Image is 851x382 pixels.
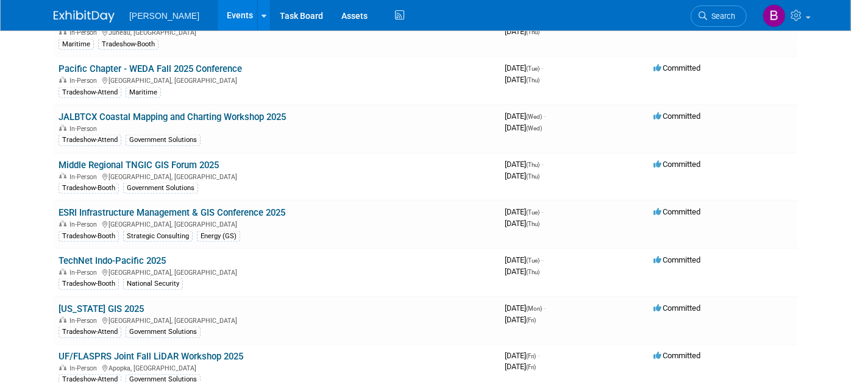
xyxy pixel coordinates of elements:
span: - [541,255,543,264]
img: In-Person Event [59,365,66,371]
span: [DATE] [505,352,539,361]
span: [DATE] [505,160,543,169]
span: - [541,207,543,216]
span: (Thu) [526,77,539,83]
div: Government Solutions [123,183,198,194]
img: In-Person Event [59,29,66,35]
span: (Wed) [526,125,542,132]
span: Committed [653,207,700,216]
span: (Wed) [526,113,542,120]
a: Pacific Chapter - WEDA Fall 2025 Conference [59,63,242,74]
span: - [538,352,539,361]
div: Maritime [126,87,161,98]
div: Juneau, [GEOGRAPHIC_DATA] [59,27,495,37]
span: (Fri) [526,364,536,371]
span: [PERSON_NAME] [129,11,199,21]
div: Strategic Consulting [123,231,193,242]
span: [DATE] [505,267,539,276]
div: [GEOGRAPHIC_DATA], [GEOGRAPHIC_DATA] [59,171,495,181]
span: Committed [653,352,700,361]
img: ExhibitDay [54,10,115,23]
a: [US_STATE] GIS 2025 [59,303,144,314]
div: Energy (GS) [197,231,240,242]
span: In-Person [69,269,101,277]
span: (Tue) [526,257,539,264]
img: In-Person Event [59,173,66,179]
div: [GEOGRAPHIC_DATA], [GEOGRAPHIC_DATA] [59,267,495,277]
img: Buse Onen [763,4,786,27]
span: Committed [653,111,700,121]
span: (Mon) [526,305,542,312]
span: In-Person [69,365,101,373]
img: In-Person Event [59,269,66,275]
img: In-Person Event [59,125,66,131]
span: [DATE] [505,171,539,180]
span: [DATE] [505,123,542,132]
span: (Tue) [526,65,539,72]
span: (Thu) [526,173,539,180]
img: In-Person Event [59,221,66,227]
span: In-Person [69,317,101,325]
a: JALBTCX Coastal Mapping and Charting Workshop 2025 [59,111,286,122]
span: Search [707,12,735,21]
span: (Thu) [526,161,539,168]
div: National Security [123,278,183,289]
div: Apopka, [GEOGRAPHIC_DATA] [59,363,495,373]
div: Maritime [59,39,94,50]
div: Tradeshow-Booth [98,39,158,50]
span: [DATE] [505,219,539,228]
div: Tradeshow-Attend [59,87,121,98]
span: [DATE] [505,303,546,313]
span: - [544,303,546,313]
img: In-Person Event [59,77,66,83]
div: [GEOGRAPHIC_DATA], [GEOGRAPHIC_DATA] [59,315,495,325]
span: Committed [653,303,700,313]
span: [DATE] [505,111,546,121]
span: - [541,63,543,73]
div: [GEOGRAPHIC_DATA], [GEOGRAPHIC_DATA] [59,219,495,228]
span: Committed [653,160,700,169]
div: Tradeshow-Booth [59,183,119,194]
span: In-Person [69,173,101,181]
span: - [541,160,543,169]
a: Search [691,5,747,27]
span: [DATE] [505,27,539,36]
span: In-Person [69,29,101,37]
a: UF/FLASPRS Joint Fall LiDAR Workshop 2025 [59,352,243,363]
span: - [544,111,546,121]
span: In-Person [69,221,101,228]
span: (Fri) [526,317,536,324]
div: Tradeshow-Booth [59,231,119,242]
a: Middle Regional TNGIC GIS Forum 2025 [59,160,219,171]
span: In-Person [69,125,101,133]
div: [GEOGRAPHIC_DATA], [GEOGRAPHIC_DATA] [59,75,495,85]
span: In-Person [69,77,101,85]
span: [DATE] [505,75,539,84]
span: [DATE] [505,315,536,324]
span: Committed [653,255,700,264]
span: (Fri) [526,353,536,360]
span: [DATE] [505,63,543,73]
span: (Thu) [526,269,539,275]
a: TechNet Indo-Pacific 2025 [59,255,166,266]
div: Government Solutions [126,135,201,146]
span: (Tue) [526,209,539,216]
img: In-Person Event [59,317,66,323]
span: (Thu) [526,29,539,35]
span: [DATE] [505,207,543,216]
span: [DATE] [505,363,536,372]
div: Tradeshow-Attend [59,327,121,338]
span: [DATE] [505,255,543,264]
span: Committed [653,63,700,73]
span: (Thu) [526,221,539,227]
div: Tradeshow-Booth [59,278,119,289]
div: Tradeshow-Attend [59,135,121,146]
a: ESRI Infrastructure Management & GIS Conference 2025 [59,207,285,218]
div: Government Solutions [126,327,201,338]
